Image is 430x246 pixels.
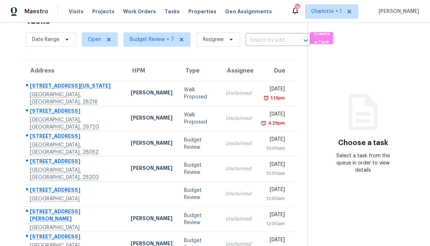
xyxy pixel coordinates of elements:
[263,220,285,227] div: 12:00am
[311,8,342,15] span: Charlotte + 1
[184,86,214,101] div: Walk Proposed
[184,187,214,201] div: Budget Review
[24,8,48,15] span: Maestro
[123,8,156,15] span: Work Orders
[178,61,220,81] th: Type
[225,8,272,15] span: Geo Assignments
[295,4,300,11] div: 78
[184,212,214,226] div: Budget Review
[184,136,214,151] div: Budget Review
[225,140,251,147] div: Unclaimed
[269,94,285,102] div: 1:13pm
[263,85,285,94] div: [DATE]
[23,61,125,81] th: Address
[32,36,59,43] span: Date Range
[263,236,285,245] div: [DATE]
[225,165,251,172] div: Unclaimed
[266,120,285,127] div: 4:29pm
[88,36,101,43] span: Open
[220,61,257,81] th: Assignee
[263,211,285,220] div: [DATE]
[338,139,388,147] h3: Choose a task
[263,94,269,102] img: Overdue Alarm Icon
[131,114,173,123] div: [PERSON_NAME]
[263,195,285,202] div: 12:00am
[130,36,174,43] span: Budget Review + 7
[184,162,214,176] div: Budget Review
[225,115,251,122] div: Unclaimed
[310,32,333,44] button: Create a Task
[257,61,296,81] th: Due
[131,164,173,173] div: [PERSON_NAME]
[263,161,285,170] div: [DATE]
[263,136,285,145] div: [DATE]
[314,30,330,46] span: Create a Task
[225,90,251,97] div: Unclaimed
[184,111,214,126] div: Walk Proposed
[261,120,266,127] img: Overdue Alarm Icon
[376,8,419,15] span: [PERSON_NAME]
[246,35,290,46] input: Search by address
[202,36,224,43] span: Assignee
[69,8,84,15] span: Visits
[165,9,180,14] span: Tasks
[125,61,178,81] th: HPM
[225,190,251,198] div: Unclaimed
[188,8,216,15] span: Properties
[263,111,285,120] div: [DATE]
[335,152,391,174] div: Select a task from the queue in order to view details
[225,215,251,223] div: Unclaimed
[131,89,173,98] div: [PERSON_NAME]
[263,186,285,195] div: [DATE]
[263,170,285,177] div: 12:00am
[131,139,173,148] div: [PERSON_NAME]
[131,215,173,224] div: [PERSON_NAME]
[92,8,115,15] span: Projects
[26,17,50,24] h2: Tasks
[263,145,285,152] div: 12:00am
[301,36,311,46] button: Open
